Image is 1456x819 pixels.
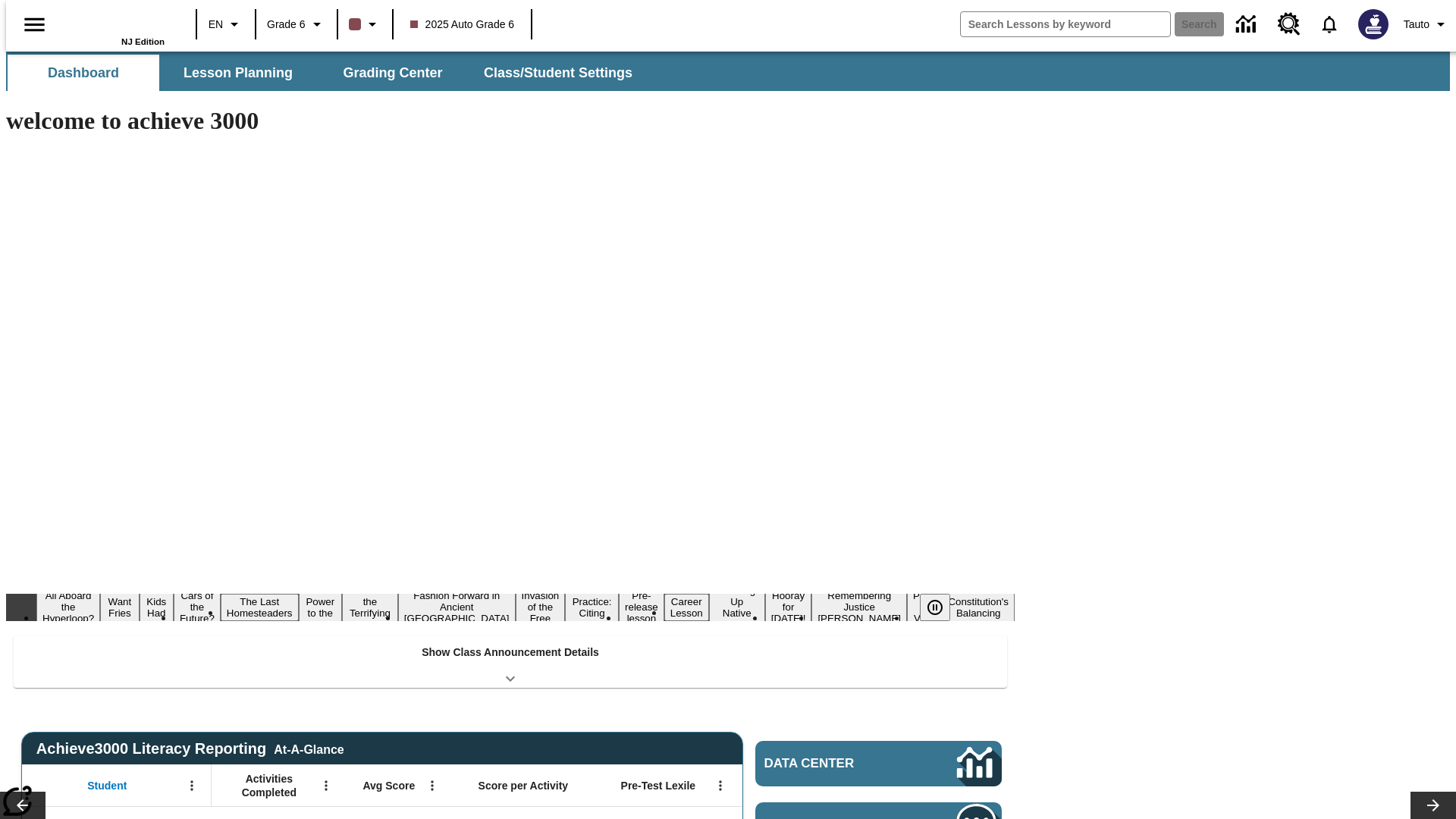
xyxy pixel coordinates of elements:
button: Class color is dark brown. Change class color [343,11,388,38]
img: Avatar [1358,9,1389,39]
button: Slide 7 Attack of the Terrifying Tomatoes [342,582,398,632]
button: Slide 9 The Invasion of the Free CD [516,576,566,638]
button: Slide 15 Remembering Justice O'Connor [811,588,907,626]
button: Open Menu [315,774,337,797]
button: Open Menu [709,774,732,797]
div: Show Class Announcement Details [14,635,1007,688]
button: Open Menu [180,774,203,797]
button: Slide 4 Cars of the Future? [174,588,221,626]
button: Dashboard [8,55,159,91]
button: Slide 13 Cooking Up Native Traditions [709,582,765,632]
button: Slide 8 Fashion Forward in Ancient Rome [398,588,516,626]
span: Dashboard [48,64,119,82]
button: Slide 1 All Aboard the Hyperloop? [36,588,100,626]
button: Slide 14 Hooray for Constitution Day! [765,588,812,626]
h1: welcome to achieve 3000 [6,107,1015,135]
button: Slide 12 Career Lesson [664,594,709,621]
span: Pre-Test Lexile [621,779,696,792]
a: Home [66,7,165,37]
a: Data Center [755,741,1002,786]
button: Profile/Settings [1398,11,1456,38]
button: Grading Center [317,55,469,91]
button: Slide 10 Mixed Practice: Citing Evidence [565,582,619,632]
span: Grade 6 [267,17,306,33]
button: Select a new avatar [1349,5,1398,44]
button: Lesson Planning [162,55,314,91]
p: Show Class Announcement Details [422,645,599,661]
button: Slide 3 Dirty Jobs Kids Had To Do [140,571,174,644]
span: Achieve3000 Literacy Reporting [36,740,344,758]
button: Slide 17 The Constitution's Balancing Act [942,582,1015,632]
span: Activities Completed [219,772,319,799]
button: Open Menu [421,774,444,797]
button: Slide 16 Point of View [907,588,942,626]
button: Pause [920,594,950,621]
button: Slide 11 Pre-release lesson [619,588,664,626]
span: Tauto [1404,17,1429,33]
span: Class/Student Settings [484,64,632,82]
span: Avg Score [362,779,415,792]
a: Notifications [1310,5,1349,44]
a: Resource Center, Will open in new tab [1269,4,1310,45]
a: Data Center [1227,4,1269,45]
div: At-A-Glance [274,740,344,757]
div: SubNavbar [6,52,1450,91]
button: Lesson carousel, Next [1410,792,1456,819]
span: Data Center [764,756,906,771]
span: Score per Activity [479,779,569,792]
div: SubNavbar [6,55,646,91]
span: NJ Edition [121,37,165,46]
button: Grade: Grade 6, Select a grade [261,11,332,38]
button: Open side menu [12,2,57,47]
button: Slide 2 Do You Want Fries With That? [100,571,139,644]
div: Home [66,5,165,46]
button: Slide 5 The Last Homesteaders [221,594,299,621]
span: Lesson Planning [184,64,293,82]
div: Pause [920,594,965,621]
button: Slide 6 Solar Power to the People [299,582,343,632]
span: Student [87,779,127,792]
button: Language: EN, Select a language [202,11,250,38]
span: EN [209,17,223,33]
span: Grading Center [343,64,442,82]
input: search field [961,12,1170,36]
span: 2025 Auto Grade 6 [410,17,515,33]
button: Class/Student Settings [472,55,645,91]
